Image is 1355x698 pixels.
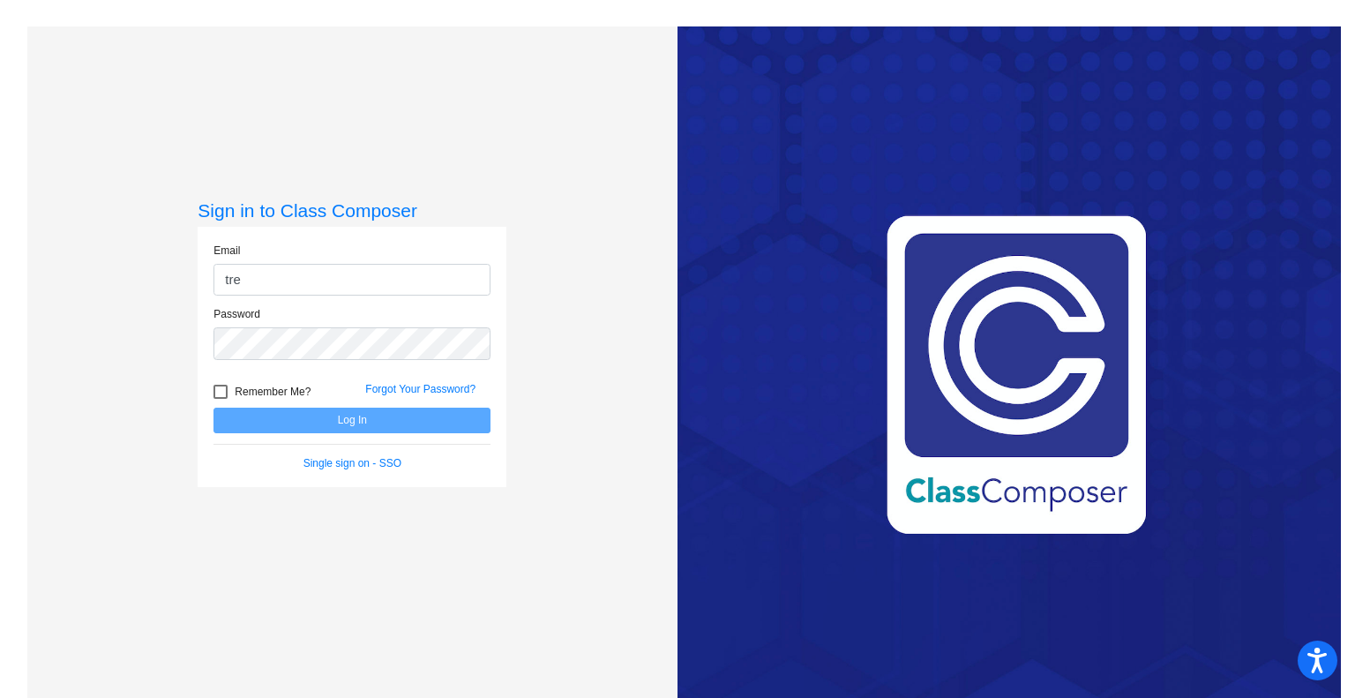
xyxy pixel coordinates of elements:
label: Password [213,306,260,322]
label: Email [213,243,240,259]
h3: Sign in to Class Composer [198,199,506,221]
span: Remember Me? [235,381,311,402]
a: Forgot Your Password? [365,383,475,395]
button: Log In [213,408,490,433]
a: Single sign on - SSO [303,457,401,469]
